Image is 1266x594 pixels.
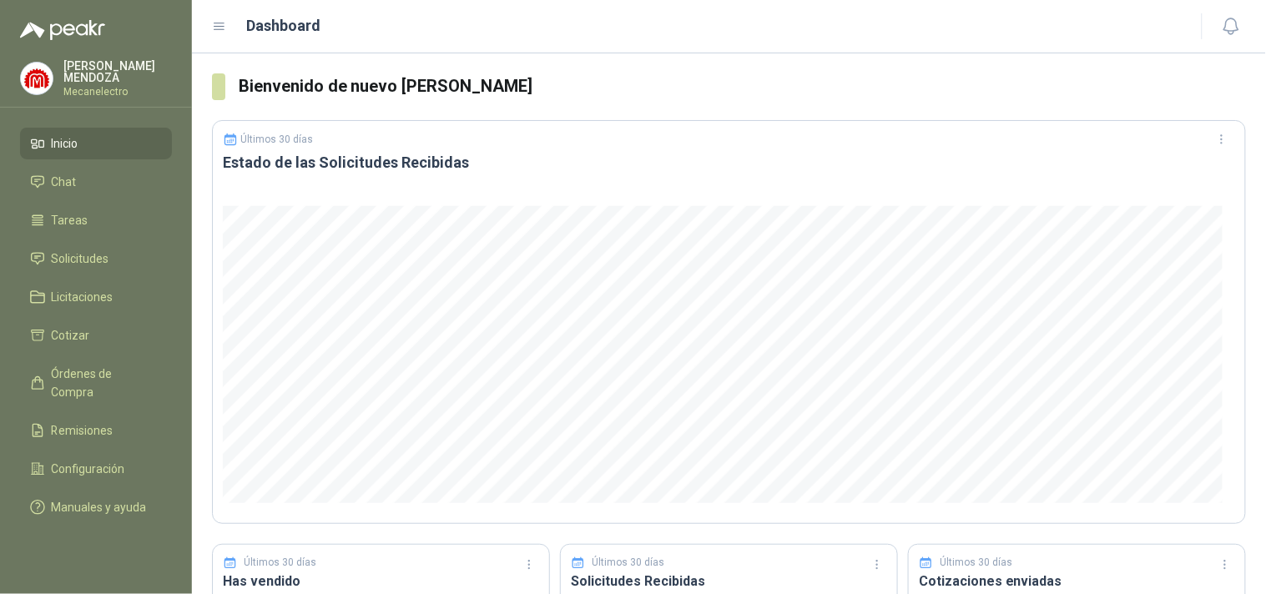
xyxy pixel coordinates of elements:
[20,415,172,446] a: Remisiones
[63,60,172,83] p: [PERSON_NAME] MENDOZA
[52,326,90,345] span: Cotizar
[239,73,1246,99] h3: Bienvenido de nuevo [PERSON_NAME]
[52,134,78,153] span: Inicio
[52,421,113,440] span: Remisiones
[941,555,1013,571] p: Últimos 30 días
[20,320,172,351] a: Cotizar
[52,249,109,268] span: Solicitudes
[52,460,125,478] span: Configuración
[52,498,147,516] span: Manuales y ayuda
[20,166,172,198] a: Chat
[223,571,539,591] h3: Has vendido
[20,204,172,236] a: Tareas
[20,243,172,274] a: Solicitudes
[52,211,88,229] span: Tareas
[20,453,172,485] a: Configuración
[245,555,317,571] p: Últimos 30 días
[52,365,156,401] span: Órdenes de Compra
[20,281,172,313] a: Licitaciones
[919,571,1235,591] h3: Cotizaciones enviadas
[20,358,172,408] a: Órdenes de Compra
[21,63,53,94] img: Company Logo
[20,491,172,523] a: Manuales y ayuda
[223,153,1235,173] h3: Estado de las Solicitudes Recibidas
[63,87,172,97] p: Mecanelectro
[52,173,77,191] span: Chat
[571,571,887,591] h3: Solicitudes Recibidas
[241,133,314,145] p: Últimos 30 días
[20,20,105,40] img: Logo peakr
[20,128,172,159] a: Inicio
[52,288,113,306] span: Licitaciones
[247,14,321,38] h1: Dashboard
[593,555,665,571] p: Últimos 30 días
